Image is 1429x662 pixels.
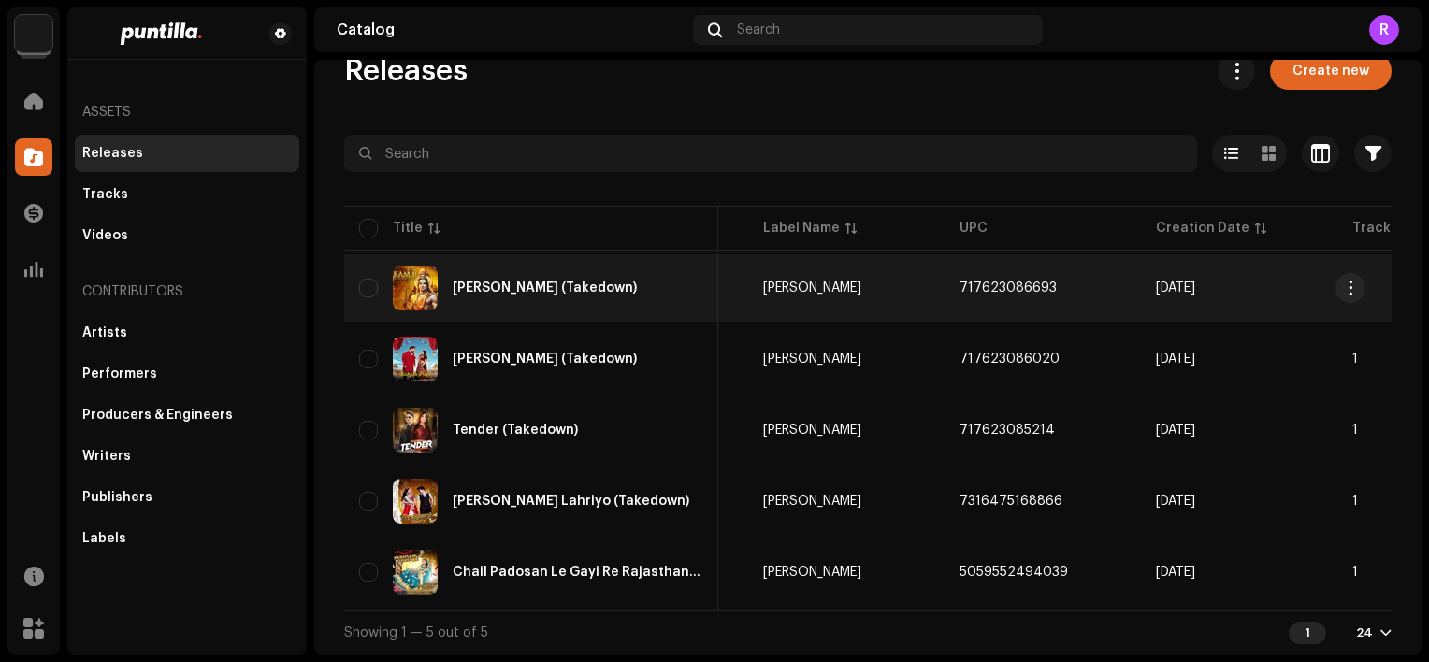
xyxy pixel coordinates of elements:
div: Creation Date [1156,219,1249,237]
re-m-nav-item: Releases [75,135,299,172]
span: 7316475168866 [960,495,1062,508]
img: a6437e74-8c8e-4f74-a1ce-131745af0155 [15,15,52,52]
re-m-nav-item: Labels [75,520,299,557]
div: Artists [82,325,127,340]
span: 717623086020 [960,353,1060,366]
re-m-nav-item: Tracks [75,176,299,213]
re-a-nav-header: Assets [75,90,299,135]
re-m-nav-item: Performers [75,355,299,393]
span: Manisha Saini [763,424,861,437]
div: 1 [1289,622,1326,644]
img: 2792641e-133f-45e5-b22b-76c920a61895 [393,550,438,595]
div: Tender (Takedown) [453,424,578,437]
div: Chail Padosan Le Gayi Re Rajasthani Mashup [453,566,703,579]
div: Publishers [82,490,152,505]
div: Releases [82,146,143,161]
div: Producers & Engineers [82,408,233,423]
div: Title [393,219,423,237]
re-m-nav-item: Publishers [75,479,299,516]
div: Tracks [82,187,128,202]
img: da05dfa3-8e88-4484-9ef7-d504b40b5c16 [393,337,438,381]
span: 5059552494039 [960,566,1068,579]
span: Jul 7, 2023 [1156,566,1195,579]
span: Showing 1 — 5 out of 5 [344,626,488,640]
span: 717623085214 [960,424,1055,437]
span: Releases [344,52,468,90]
re-m-nav-item: Videos [75,217,299,254]
re-m-nav-item: Writers [75,438,299,475]
span: Aug 9, 2023 [1156,495,1195,508]
button: Create new [1270,52,1392,90]
span: Jan 15, 2024 [1156,281,1195,295]
span: Manisha Saini [763,495,861,508]
span: Create new [1292,52,1369,90]
span: 717623086693 [960,281,1057,295]
div: Labels [82,531,126,546]
span: Manisha Saini [763,281,861,295]
div: Catalog [337,22,686,37]
input: Search [344,135,1197,172]
img: 777b6714-e90a-48e2-8d47-c500ab6b2fcd [393,479,438,524]
img: da3f0efb-7092-47e6-ba1d-94d2c23e330c [393,266,438,310]
div: Writers [82,449,131,464]
div: Ram Ji (Takedown) [453,281,637,295]
re-a-nav-header: Contributors [75,269,299,314]
span: Manisha Saini [763,353,861,366]
div: Performers [82,367,157,381]
span: Oct 26, 2023 [1156,424,1195,437]
span: Dec 11, 2023 [1156,353,1195,366]
div: Videos [82,228,128,243]
span: Search [737,22,780,37]
img: 2b818475-bbf4-4b98-bec1-5711c409c9dc [82,22,239,45]
re-m-nav-item: Producers & Engineers [75,396,299,434]
img: 770dec02-29e7-4066-b998-9cbea4e25a24 [393,408,438,453]
div: Label Name [763,219,840,237]
div: Piya Satrangi Lahriyo (Takedown) [453,495,689,508]
div: 24 [1356,626,1373,640]
re-m-nav-item: Artists [75,314,299,352]
span: Manisha Saini [763,566,861,579]
div: R [1369,15,1399,45]
div: Kanjus Piya (Takedown) [453,353,637,366]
